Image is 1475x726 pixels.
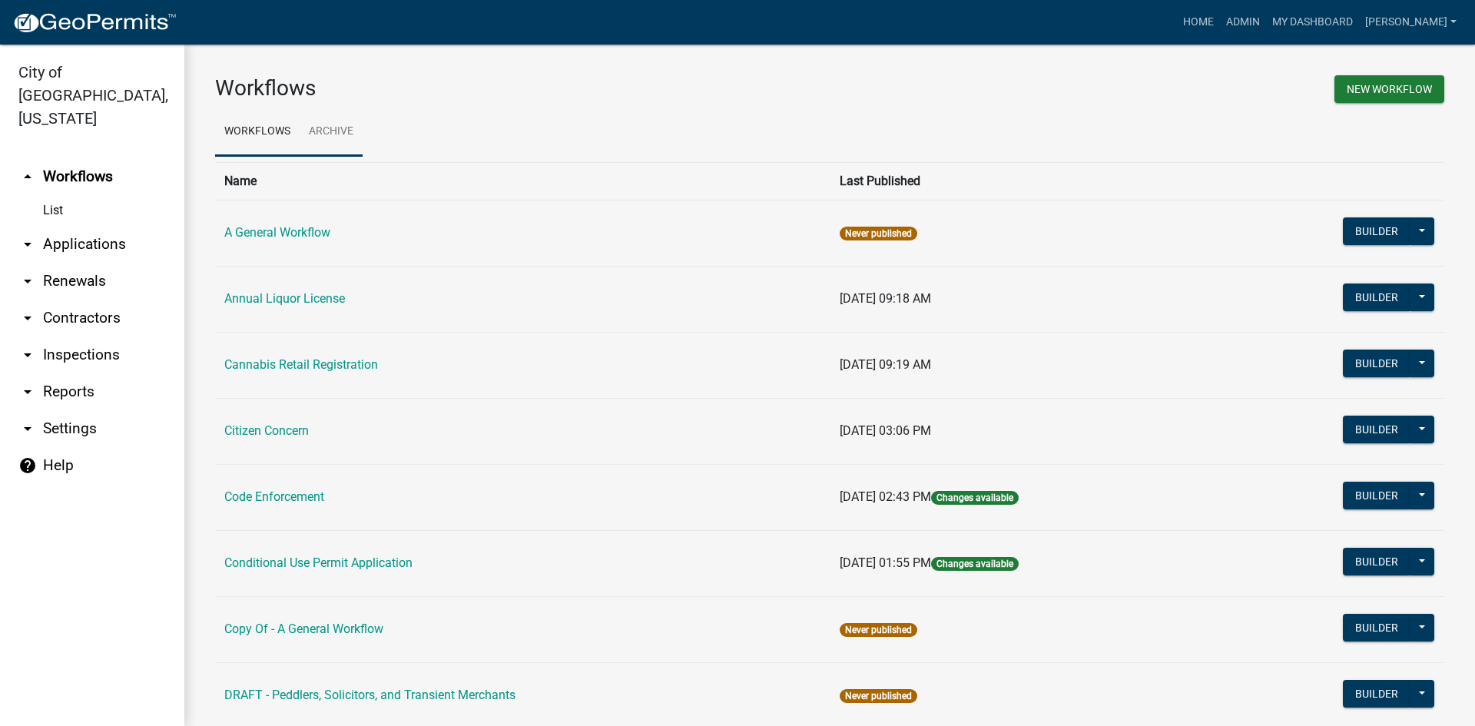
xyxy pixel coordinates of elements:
a: DRAFT - Peddlers, Solicitors, and Transient Merchants [224,688,515,702]
i: help [18,456,37,475]
span: Never published [840,227,917,240]
span: Changes available [931,491,1019,505]
button: Builder [1343,283,1410,311]
button: New Workflow [1334,75,1444,103]
a: Citizen Concern [224,423,309,438]
span: Never published [840,689,917,703]
a: Workflows [215,108,300,157]
span: [DATE] 09:19 AM [840,357,931,372]
a: Code Enforcement [224,489,324,504]
span: Never published [840,623,917,637]
span: Changes available [931,557,1019,571]
a: My Dashboard [1266,8,1359,37]
span: [DATE] 02:43 PM [840,489,931,504]
th: Name [215,162,830,200]
i: arrow_drop_down [18,383,37,401]
a: Home [1177,8,1220,37]
a: Annual Liquor License [224,291,345,306]
i: arrow_drop_down [18,309,37,327]
span: [DATE] 09:18 AM [840,291,931,306]
i: arrow_drop_up [18,167,37,186]
button: Builder [1343,416,1410,443]
a: [PERSON_NAME] [1359,8,1463,37]
i: arrow_drop_down [18,419,37,438]
a: A General Workflow [224,225,330,240]
a: Admin [1220,8,1266,37]
button: Builder [1343,350,1410,377]
h3: Workflows [215,75,818,101]
a: Conditional Use Permit Application [224,555,413,570]
span: [DATE] 03:06 PM [840,423,931,438]
a: Copy Of - A General Workflow [224,622,383,636]
button: Builder [1343,680,1410,708]
button: Builder [1343,217,1410,245]
i: arrow_drop_down [18,272,37,290]
button: Builder [1343,548,1410,575]
button: Builder [1343,482,1410,509]
button: Builder [1343,614,1410,641]
span: [DATE] 01:55 PM [840,555,931,570]
a: Archive [300,108,363,157]
i: arrow_drop_down [18,346,37,364]
th: Last Published [830,162,1223,200]
i: arrow_drop_down [18,235,37,254]
a: Cannabis Retail Registration [224,357,378,372]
